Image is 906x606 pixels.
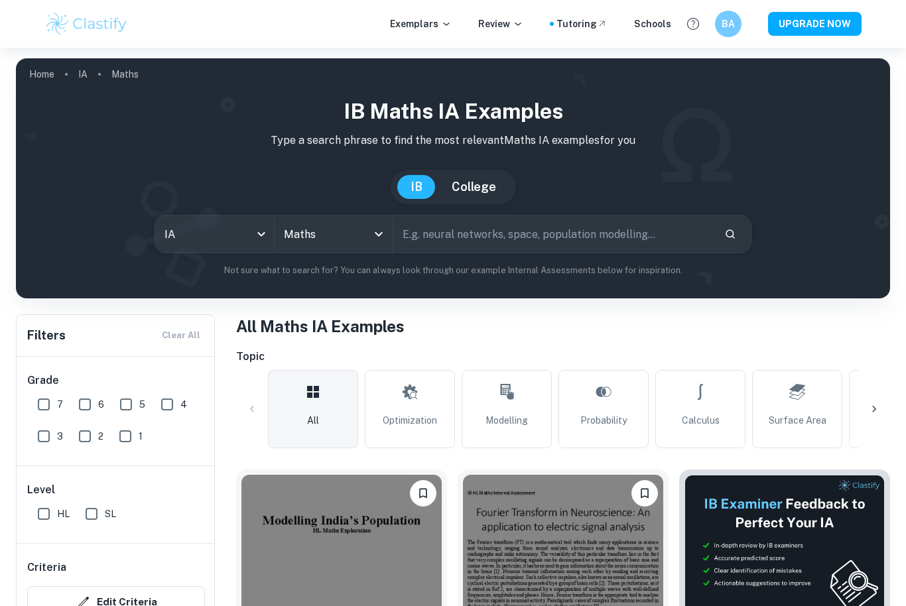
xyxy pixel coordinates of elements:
[155,215,274,253] div: IA
[78,65,88,84] a: IA
[139,397,145,412] span: 5
[27,560,66,576] h6: Criteria
[236,349,890,365] h6: Topic
[631,480,658,507] button: Bookmark
[682,413,720,428] span: Calculus
[27,373,205,389] h6: Grade
[383,413,437,428] span: Optimization
[634,17,671,31] a: Schools
[27,264,879,277] p: Not sure what to search for? You can always look through our example Internal Assessments below f...
[57,429,63,444] span: 3
[369,225,388,243] button: Open
[393,215,714,253] input: E.g. neural networks, space, population modelling...
[98,429,103,444] span: 2
[719,223,742,245] button: Search
[27,95,879,127] h1: IB Maths IA examples
[27,133,879,149] p: Type a search phrase to find the most relevant Maths IA examples for you
[390,17,452,31] p: Exemplars
[769,413,826,428] span: Surface Area
[57,397,63,412] span: 7
[768,12,862,36] button: UPGRADE NOW
[16,58,890,298] img: profile cover
[580,413,627,428] span: Probability
[485,413,528,428] span: Modelling
[682,13,704,35] button: Help and Feedback
[715,11,742,37] button: BA
[98,397,104,412] span: 6
[29,65,54,84] a: Home
[44,11,129,37] img: Clastify logo
[438,175,509,199] button: College
[410,480,436,507] button: Bookmark
[139,429,143,444] span: 1
[111,67,139,82] p: Maths
[397,175,436,199] button: IB
[105,507,116,521] span: SL
[307,413,319,428] span: All
[236,314,890,338] h1: All Maths IA Examples
[27,326,66,345] h6: Filters
[478,17,523,31] p: Review
[27,482,205,498] h6: Level
[180,397,187,412] span: 4
[721,17,736,31] h6: BA
[57,507,70,521] span: HL
[556,17,608,31] a: Tutoring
